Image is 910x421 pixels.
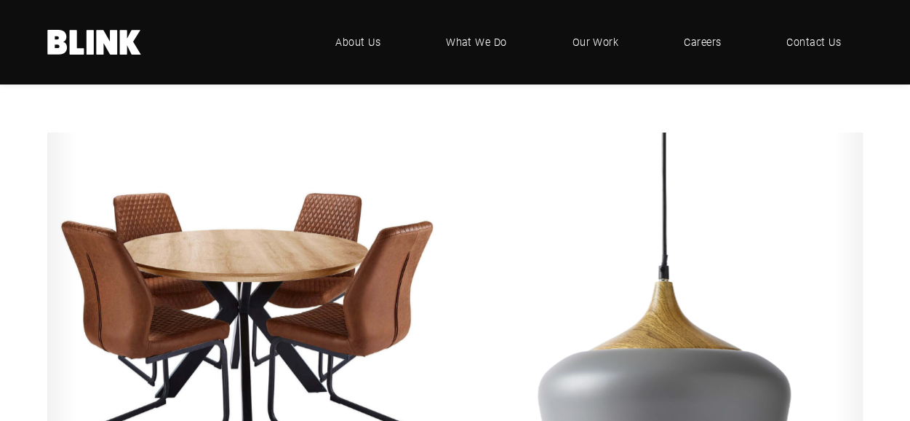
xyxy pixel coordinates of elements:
[335,34,380,50] span: About Us
[314,20,402,64] a: About Us
[662,20,743,64] a: Careers
[424,20,529,64] a: What We Do
[47,30,142,55] a: Home
[550,20,640,64] a: Our Work
[446,34,507,50] span: What We Do
[572,34,618,50] span: Our Work
[786,34,841,50] span: Contact Us
[684,34,721,50] span: Careers
[765,20,863,64] a: Contact Us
